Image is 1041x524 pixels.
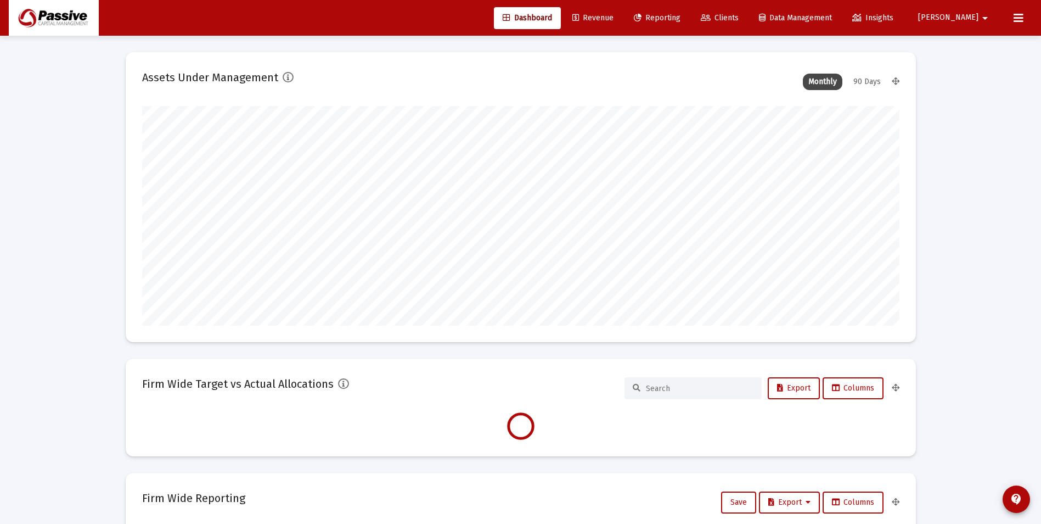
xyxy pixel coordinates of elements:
[1010,493,1023,506] mat-icon: contact_support
[905,7,1005,29] button: [PERSON_NAME]
[701,13,739,23] span: Clients
[978,7,992,29] mat-icon: arrow_drop_down
[832,498,874,507] span: Columns
[634,13,680,23] span: Reporting
[843,7,902,29] a: Insights
[625,7,689,29] a: Reporting
[142,375,334,393] h2: Firm Wide Target vs Actual Allocations
[848,74,886,90] div: 90 Days
[759,13,832,23] span: Data Management
[692,7,747,29] a: Clients
[17,7,91,29] img: Dashboard
[494,7,561,29] a: Dashboard
[852,13,893,23] span: Insights
[823,377,884,399] button: Columns
[918,13,978,23] span: [PERSON_NAME]
[572,13,614,23] span: Revenue
[823,492,884,514] button: Columns
[730,498,747,507] span: Save
[803,74,842,90] div: Monthly
[142,69,278,86] h2: Assets Under Management
[777,383,811,393] span: Export
[503,13,552,23] span: Dashboard
[768,498,811,507] span: Export
[721,492,756,514] button: Save
[564,7,622,29] a: Revenue
[768,377,820,399] button: Export
[646,384,753,393] input: Search
[759,492,820,514] button: Export
[832,383,874,393] span: Columns
[142,489,245,507] h2: Firm Wide Reporting
[750,7,841,29] a: Data Management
